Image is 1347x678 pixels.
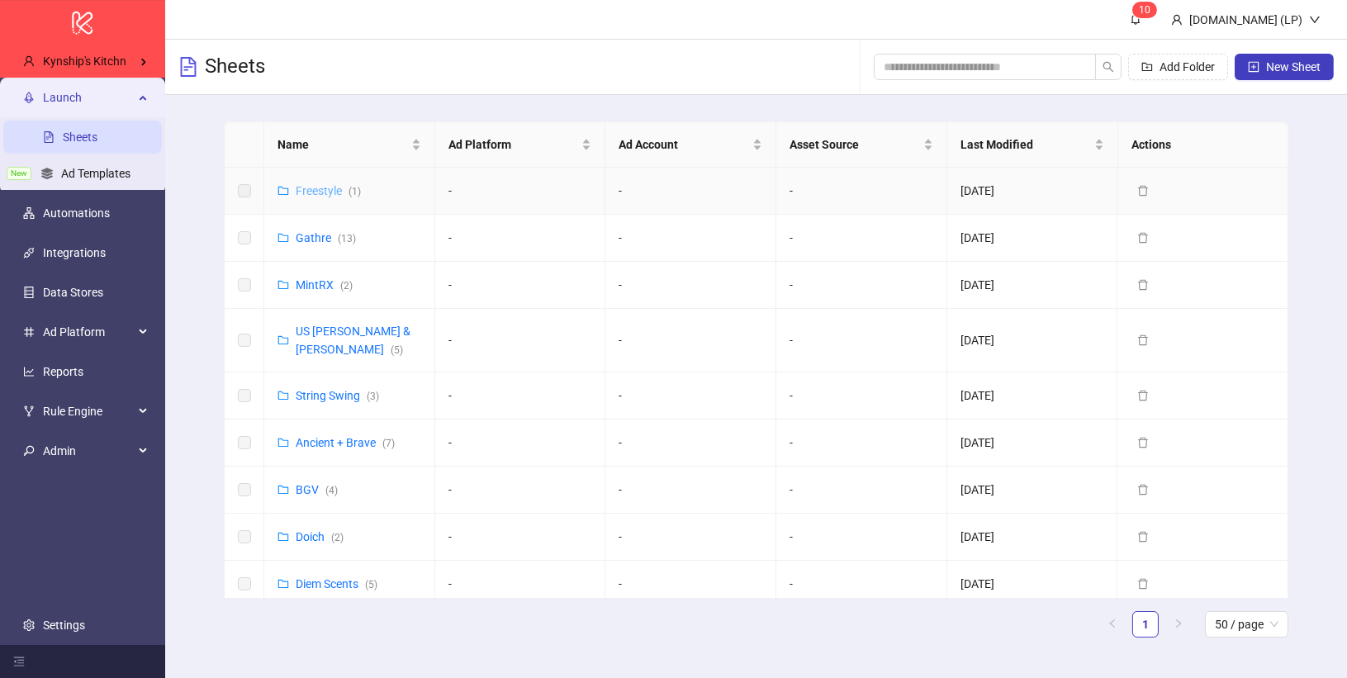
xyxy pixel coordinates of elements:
[43,246,106,259] a: Integrations
[605,372,776,420] td: -
[605,215,776,262] td: -
[1165,611,1192,638] li: Next Page
[947,215,1118,262] td: [DATE]
[277,135,408,154] span: Name
[391,344,403,356] span: ( 5 )
[1139,4,1145,16] span: 1
[1183,11,1309,29] div: [DOMAIN_NAME] (LP)
[435,215,606,262] td: -
[1137,578,1149,590] span: delete
[23,92,35,103] span: rocket
[435,561,606,608] td: -
[43,315,134,348] span: Ad Platform
[43,395,134,428] span: Rule Engine
[296,577,377,590] a: Diem Scents(5)
[331,532,344,543] span: ( 2 )
[1248,61,1259,73] span: plus-square
[296,325,410,356] a: US [PERSON_NAME] & [PERSON_NAME](5)
[435,372,606,420] td: -
[1141,61,1153,73] span: folder-add
[43,365,83,378] a: Reports
[605,561,776,608] td: -
[277,185,289,197] span: folder
[1130,13,1141,25] span: bell
[776,372,947,420] td: -
[277,437,289,448] span: folder
[1205,611,1288,638] div: Page Size
[605,467,776,514] td: -
[605,514,776,561] td: -
[43,619,85,632] a: Settings
[296,530,344,543] a: Doich(2)
[776,309,947,372] td: -
[605,262,776,309] td: -
[1266,60,1321,73] span: New Sheet
[435,309,606,372] td: -
[296,389,379,402] a: String Swing(3)
[619,135,749,154] span: Ad Account
[947,262,1118,309] td: [DATE]
[43,81,134,114] span: Launch
[296,278,353,292] a: MintRX(2)
[1128,54,1228,80] button: Add Folder
[1132,2,1157,18] sup: 10
[1118,122,1289,168] th: Actions
[296,184,361,197] a: Freestyle(1)
[349,186,361,197] span: ( 1 )
[205,54,265,80] h3: Sheets
[1107,619,1117,628] span: left
[435,168,606,215] td: -
[23,445,35,457] span: key
[277,578,289,590] span: folder
[277,531,289,543] span: folder
[1099,611,1126,638] button: left
[448,135,579,154] span: Ad Platform
[43,286,103,299] a: Data Stores
[43,206,110,220] a: Automations
[1137,531,1149,543] span: delete
[1137,334,1149,346] span: delete
[776,215,947,262] td: -
[776,467,947,514] td: -
[947,372,1118,420] td: [DATE]
[367,391,379,402] span: ( 3 )
[435,122,606,168] th: Ad Platform
[1165,611,1192,638] button: right
[776,168,947,215] td: -
[338,233,356,244] span: ( 13 )
[1174,619,1183,628] span: right
[340,280,353,292] span: ( 2 )
[296,483,338,496] a: BGV(4)
[23,405,35,417] span: fork
[1137,484,1149,495] span: delete
[776,262,947,309] td: -
[947,514,1118,561] td: [DATE]
[1145,4,1150,16] span: 0
[1137,279,1149,291] span: delete
[1133,612,1158,637] a: 1
[1137,232,1149,244] span: delete
[1235,54,1334,80] button: New Sheet
[776,420,947,467] td: -
[1137,390,1149,401] span: delete
[1099,611,1126,638] li: Previous Page
[264,122,435,168] th: Name
[1215,612,1278,637] span: 50 / page
[1160,60,1215,73] span: Add Folder
[960,135,1091,154] span: Last Modified
[277,279,289,291] span: folder
[605,168,776,215] td: -
[776,561,947,608] td: -
[296,436,395,449] a: Ancient + Brave(7)
[1137,185,1149,197] span: delete
[605,420,776,467] td: -
[1309,14,1321,26] span: down
[1132,611,1159,638] li: 1
[178,57,198,77] span: file-text
[435,420,606,467] td: -
[277,484,289,495] span: folder
[1171,14,1183,26] span: user
[435,467,606,514] td: -
[776,122,947,168] th: Asset Source
[947,420,1118,467] td: [DATE]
